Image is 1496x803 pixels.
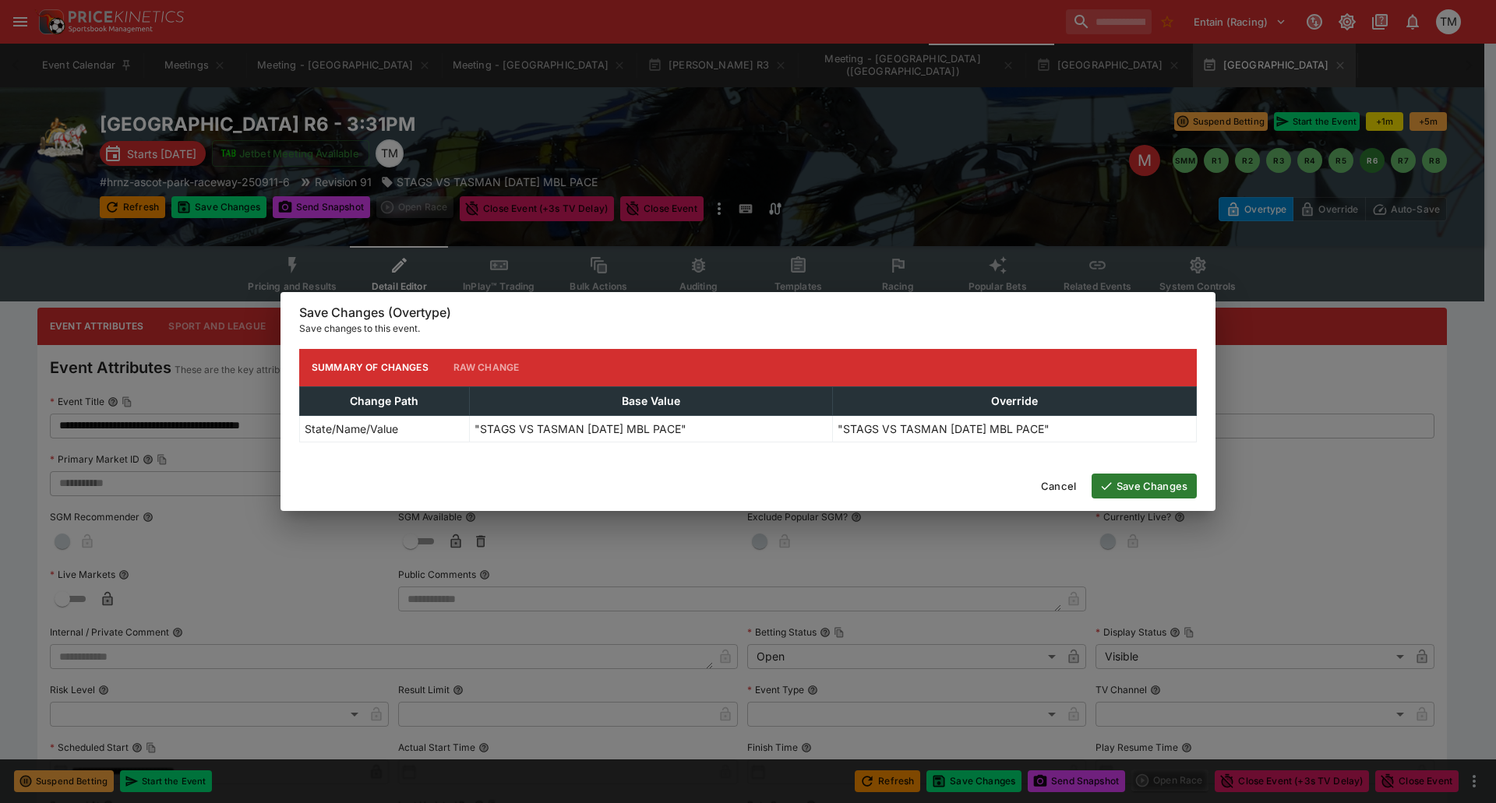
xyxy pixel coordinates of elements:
[299,305,1197,321] h6: Save Changes (Overtype)
[300,386,470,415] th: Change Path
[1032,474,1085,498] button: Cancel
[299,321,1197,336] p: Save changes to this event.
[469,415,833,442] td: "STAGS VS TASMAN [DATE] MBL PACE"
[305,421,398,437] p: State/Name/Value
[441,349,532,386] button: Raw Change
[1092,474,1197,498] button: Save Changes
[833,386,1197,415] th: Override
[469,386,833,415] th: Base Value
[299,349,441,386] button: Summary of Changes
[833,415,1197,442] td: "STAGS VS TASMAN [DATE] MBL PACE"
